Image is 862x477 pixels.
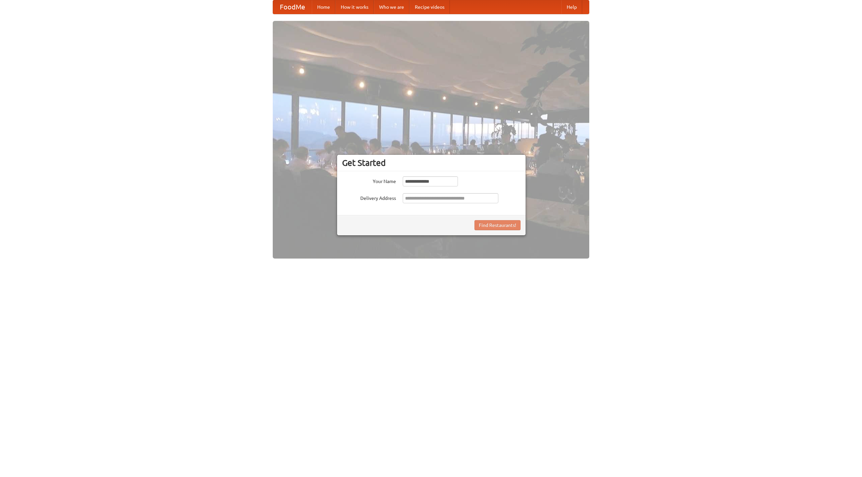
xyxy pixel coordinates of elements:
a: Recipe videos [409,0,450,14]
button: Find Restaurants! [474,220,521,230]
label: Your Name [342,176,396,185]
a: How it works [335,0,374,14]
a: Help [561,0,582,14]
a: Who we are [374,0,409,14]
a: Home [312,0,335,14]
label: Delivery Address [342,193,396,202]
a: FoodMe [273,0,312,14]
h3: Get Started [342,158,521,168]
